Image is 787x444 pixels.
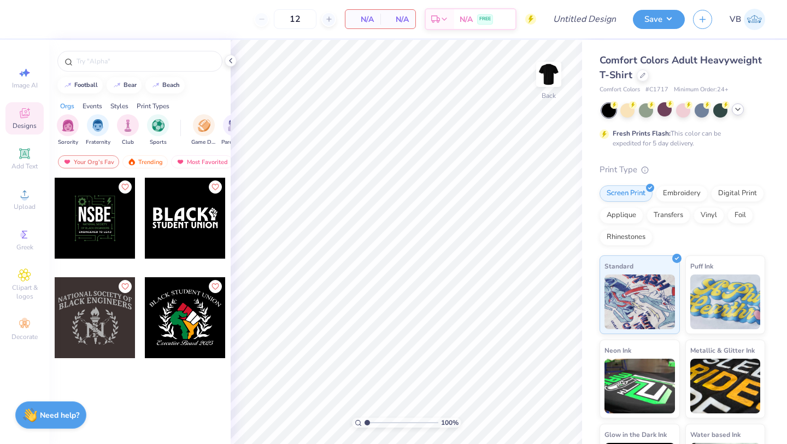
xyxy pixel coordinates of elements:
[127,158,136,166] img: trending.gif
[11,162,38,171] span: Add Text
[11,332,38,341] span: Decorate
[57,114,79,147] button: filter button
[191,114,216,147] button: filter button
[198,119,210,132] img: Game Day Image
[690,359,761,413] img: Metallic & Glitter Ink
[92,119,104,132] img: Fraternity Image
[176,158,185,166] img: most_fav.gif
[40,410,79,420] strong: Need help?
[460,14,473,25] span: N/A
[221,114,246,147] button: filter button
[5,283,44,301] span: Clipart & logos
[727,207,753,224] div: Foil
[14,202,36,211] span: Upload
[119,280,132,293] button: Like
[86,114,110,147] div: filter for Fraternity
[13,121,37,130] span: Designs
[122,138,134,147] span: Club
[150,138,167,147] span: Sports
[58,155,119,168] div: Your Org's Fav
[117,114,139,147] div: filter for Club
[74,82,98,88] div: football
[228,119,240,132] img: Parent's Weekend Image
[274,9,316,29] input: – –
[221,138,246,147] span: Parent's Weekend
[162,82,180,88] div: beach
[62,119,74,132] img: Sorority Image
[600,163,765,176] div: Print Type
[690,260,713,272] span: Puff Ink
[694,207,724,224] div: Vinyl
[613,129,671,138] strong: Fresh Prints Flash:
[544,8,625,30] input: Untitled Design
[604,274,675,329] img: Standard
[600,54,762,81] span: Comfort Colors Adult Heavyweight T-Shirt
[690,274,761,329] img: Puff Ink
[86,138,110,147] span: Fraternity
[113,82,121,89] img: trend_line.gif
[604,260,633,272] span: Standard
[137,101,169,111] div: Print Types
[60,101,74,111] div: Orgs
[209,280,222,293] button: Like
[744,9,765,30] img: Victoria Barrett
[600,229,653,246] div: Rhinestones
[656,185,708,202] div: Embroidery
[16,243,33,252] span: Greek
[647,207,690,224] div: Transfers
[63,82,72,89] img: trend_line.gif
[221,114,246,147] div: filter for Parent's Weekend
[122,155,168,168] div: Trending
[600,185,653,202] div: Screen Print
[604,344,631,356] span: Neon Ink
[191,138,216,147] span: Game Day
[110,101,128,111] div: Styles
[12,81,38,90] span: Image AI
[107,77,142,94] button: bear
[152,119,165,132] img: Sports Image
[83,101,102,111] div: Events
[690,344,755,356] span: Metallic & Glitter Ink
[645,85,668,95] span: # C1717
[209,180,222,194] button: Like
[730,13,741,26] span: VB
[122,119,134,132] img: Club Image
[151,82,160,89] img: trend_line.gif
[690,429,741,440] span: Water based Ink
[352,14,374,25] span: N/A
[191,114,216,147] div: filter for Game Day
[117,114,139,147] button: filter button
[674,85,729,95] span: Minimum Order: 24 +
[75,56,215,67] input: Try "Alpha"
[600,85,640,95] span: Comfort Colors
[387,14,409,25] span: N/A
[171,155,233,168] div: Most Favorited
[441,418,459,428] span: 100 %
[147,114,169,147] div: filter for Sports
[57,114,79,147] div: filter for Sorority
[600,207,643,224] div: Applique
[633,10,685,29] button: Save
[711,185,764,202] div: Digital Print
[145,77,185,94] button: beach
[124,82,137,88] div: bear
[538,63,560,85] img: Back
[63,158,72,166] img: most_fav.gif
[119,180,132,194] button: Like
[604,429,667,440] span: Glow in the Dark Ink
[730,9,765,30] a: VB
[542,91,556,101] div: Back
[147,114,169,147] button: filter button
[613,128,747,148] div: This color can be expedited for 5 day delivery.
[479,15,491,23] span: FREE
[86,114,110,147] button: filter button
[604,359,675,413] img: Neon Ink
[58,138,78,147] span: Sorority
[57,77,103,94] button: football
